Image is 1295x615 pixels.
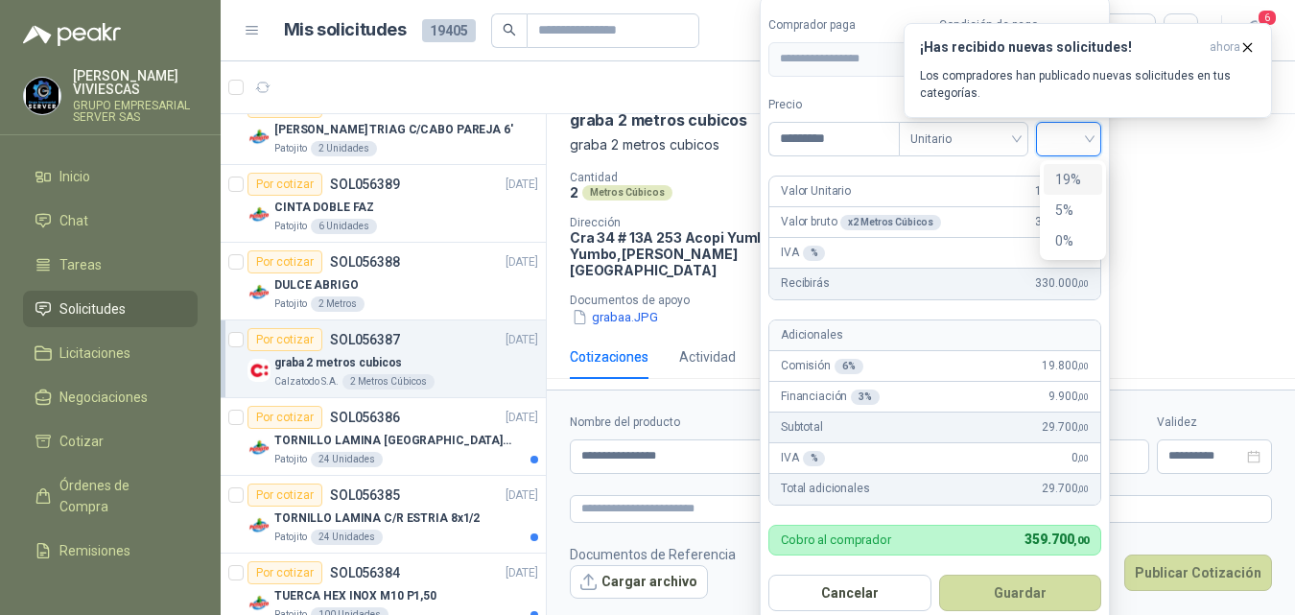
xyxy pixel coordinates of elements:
[781,388,880,406] p: Financiación
[570,294,1287,307] p: Documentos de apoyo
[1072,414,1149,432] label: Flete
[73,69,198,96] p: [PERSON_NAME] VIVIESCAS
[939,575,1102,611] button: Guardar
[1055,200,1091,221] div: 5%
[768,16,931,35] label: Comprador paga
[1124,555,1272,591] button: Publicar Cotización
[23,335,198,371] a: Licitaciones
[1237,13,1272,48] button: 6
[1073,534,1089,547] span: ,00
[570,229,775,278] p: Cra 34 # 13A 253 Acopi Yumbo Yumbo , [PERSON_NAME][GEOGRAPHIC_DATA]
[330,566,400,580] p: SOL056384
[582,185,672,201] div: Metros Cúbicos
[506,409,538,427] p: [DATE]
[570,184,578,201] p: 2
[1055,169,1091,190] div: 19%
[1024,532,1089,547] span: 359.700
[23,202,198,239] a: Chat
[24,78,60,114] img: Company Logo
[851,390,880,405] div: 3 %
[311,530,383,545] div: 24 Unidades
[503,23,516,36] span: search
[781,357,863,375] p: Comisión
[1077,391,1089,402] span: ,00
[274,354,402,372] p: graba 2 metros cubicos
[679,346,736,367] div: Actividad
[506,331,538,349] p: [DATE]
[342,374,435,390] div: 2 Metros Cúbicos
[221,243,546,320] a: Por cotizarSOL056388[DATE] Company LogoDULCE ABRIGOPatojito2 Metros
[1077,484,1089,494] span: ,00
[59,343,130,364] span: Licitaciones
[1048,388,1089,406] span: 9.900
[1072,439,1149,474] p: $ 0,00
[570,346,648,367] div: Cotizaciones
[23,423,198,460] a: Cotizar
[506,176,538,194] p: [DATE]
[274,121,513,139] p: [PERSON_NAME] TRIAG C/CABO PAREJA 6'
[247,328,322,351] div: Por cotizar
[274,374,339,390] p: Calzatodo S.A.
[1042,357,1089,375] span: 19.800
[330,255,400,269] p: SOL056388
[803,451,826,466] div: %
[1044,225,1102,256] div: 0%
[330,411,400,424] p: SOL056386
[59,166,90,187] span: Inicio
[274,141,307,156] p: Patojito
[1035,182,1089,201] span: 165.000
[59,540,130,561] span: Remisiones
[247,173,322,196] div: Por cotizar
[274,587,436,605] p: TUERCA HEX INOX M10 P1,50
[570,565,708,600] button: Cargar archivo
[1071,449,1089,467] span: 0
[311,296,365,312] div: 2 Metros
[221,476,546,554] a: Por cotizarSOL056385[DATE] Company LogoTORNILLO LAMINA C/R ESTRIA 8x1/2Patojito24 Unidades
[247,203,271,226] img: Company Logo
[274,452,307,467] p: Patojito
[803,246,826,261] div: %
[570,110,747,130] p: graba 2 metros cubicos
[781,533,891,546] p: Cobro al comprador
[781,182,851,201] p: Valor Unitario
[311,219,377,234] div: 6 Unidades
[1044,195,1102,225] div: 5%
[247,126,271,149] img: Company Logo
[311,452,383,467] div: 24 Unidades
[1257,9,1278,27] span: 6
[910,125,1017,154] span: Unitario
[59,210,88,231] span: Chat
[330,333,400,346] p: SOL056387
[59,431,104,452] span: Cotizar
[840,215,941,230] div: x 2 Metros Cúbicos
[570,171,815,184] p: Cantidad
[73,100,198,123] p: GRUPO EMPRESARIAL SERVER SAS
[247,250,322,273] div: Por cotizar
[221,320,546,398] a: Por cotizarSOL056387[DATE] Company Logograba 2 metros cubicosCalzatodo S.A.2 Metros Cúbicos
[422,19,476,42] span: 19405
[247,592,271,615] img: Company Logo
[835,359,863,374] div: 6 %
[274,296,307,312] p: Patojito
[59,254,102,275] span: Tareas
[247,484,322,507] div: Por cotizar
[570,134,1272,155] p: graba 2 metros cubicos
[904,23,1272,118] button: ¡Has recibido nuevas solicitudes!ahora Los compradores han publicado nuevas solicitudes en tus ca...
[274,509,480,528] p: TORNILLO LAMINA C/R ESTRIA 8x1/2
[1077,453,1089,463] span: ,00
[506,253,538,272] p: [DATE]
[274,276,359,295] p: DULCE ABRIGO
[23,23,121,46] img: Logo peakr
[247,359,271,382] img: Company Logo
[1042,418,1089,437] span: 29.700
[1157,414,1272,432] label: Validez
[23,467,198,525] a: Órdenes de Compra
[274,432,513,450] p: TORNILLO LAMINA [GEOGRAPHIC_DATA] 8x3/4
[1035,213,1089,231] span: 330.000
[274,530,307,545] p: Patojito
[59,387,148,408] span: Negociaciones
[274,219,307,234] p: Patojito
[274,199,374,217] p: CINTA DOBLE FAZ
[781,326,842,344] p: Adicionales
[1035,274,1089,293] span: 330.000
